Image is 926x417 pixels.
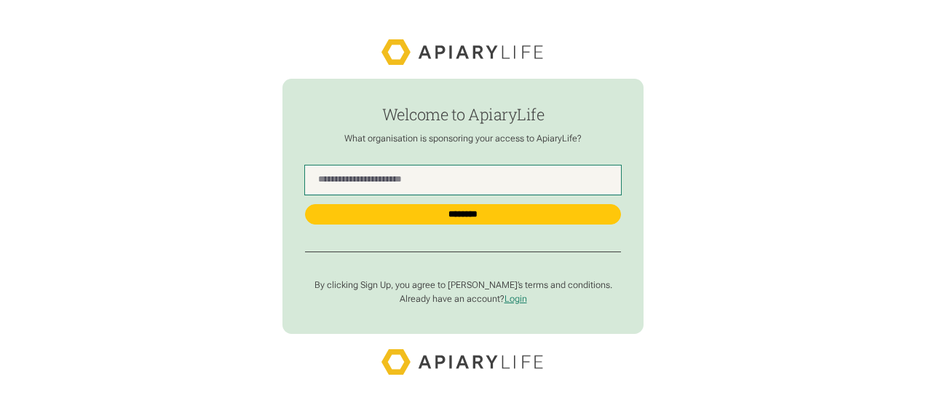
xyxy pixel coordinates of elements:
[305,293,622,305] p: Already have an account?
[305,133,622,144] p: What organisation is sponsoring your access to ApiaryLife?
[504,293,527,304] a: Login
[305,279,622,291] p: By clicking Sign Up, you agree to [PERSON_NAME]’s terms and conditions.
[282,79,644,333] form: find-employer
[305,106,622,123] h1: Welcome to ApiaryLife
